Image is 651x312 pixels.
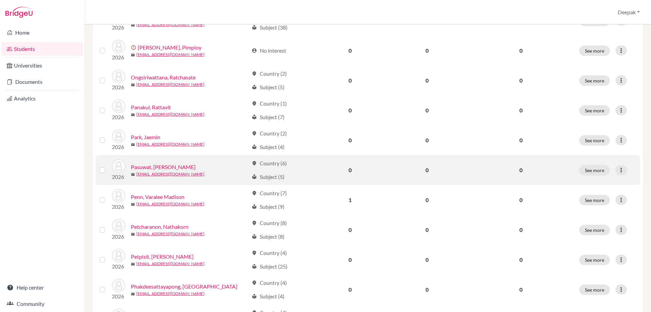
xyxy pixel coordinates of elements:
[313,125,388,155] td: 0
[112,249,125,262] img: Petpisit, Lalita Danao
[252,159,287,167] div: Country (6)
[112,143,125,151] p: 2026
[112,203,125,211] p: 2026
[252,262,288,271] div: Subject (25)
[388,245,467,275] td: 0
[131,103,171,111] a: Panakul, Rattavit
[136,291,204,297] a: [EMAIL_ADDRESS][DOMAIN_NAME]
[136,22,204,28] a: [EMAIL_ADDRESS][DOMAIN_NAME]
[112,40,125,53] img: Omarrak, Pimploy
[252,48,257,53] span: account_circle
[131,193,184,201] a: Penn, Varalee Madison
[131,45,138,50] span: error_outline
[471,76,571,85] p: 0
[388,66,467,95] td: 0
[579,75,610,86] button: See more
[112,113,125,121] p: 2026
[131,262,135,266] span: mail
[131,253,194,261] a: Petpisit, [PERSON_NAME]
[471,226,571,234] p: 0
[252,233,284,241] div: Subject (8)
[471,166,571,174] p: 0
[252,294,257,299] span: local_library
[1,26,83,39] a: Home
[131,113,135,117] span: mail
[1,281,83,294] a: Help center
[1,297,83,311] a: Community
[112,53,125,61] p: 2026
[313,215,388,245] td: 0
[471,256,571,264] p: 0
[252,264,257,269] span: local_library
[112,233,125,241] p: 2026
[131,172,135,177] span: mail
[579,135,610,146] button: See more
[313,245,388,275] td: 0
[252,131,257,136] span: location_on
[313,66,388,95] td: 0
[252,70,287,78] div: Country (2)
[252,219,287,227] div: Country (8)
[252,23,288,32] div: Subject (38)
[252,25,257,30] span: local_library
[579,255,610,265] button: See more
[112,173,125,181] p: 2026
[112,219,125,233] img: Petcharanon, Nathakorn
[112,292,125,300] p: 2026
[136,141,204,147] a: [EMAIL_ADDRESS][DOMAIN_NAME]
[131,292,135,296] span: mail
[1,59,83,72] a: Universities
[471,136,571,144] p: 0
[252,280,257,286] span: location_on
[388,95,467,125] td: 0
[131,163,196,171] a: Pasuwat, [PERSON_NAME]
[252,143,284,151] div: Subject (4)
[252,144,257,150] span: local_library
[136,171,204,177] a: [EMAIL_ADDRESS][DOMAIN_NAME]
[131,23,135,27] span: mail
[252,279,287,287] div: Country (4)
[131,83,135,87] span: mail
[136,52,204,58] a: [EMAIL_ADDRESS][DOMAIN_NAME]
[138,43,201,52] a: [PERSON_NAME], Pimploy
[252,234,257,239] span: local_library
[1,92,83,105] a: Analytics
[252,114,257,120] span: local_library
[131,223,189,231] a: Petcharanon, Nathakorn
[252,129,287,137] div: Country (2)
[112,70,125,83] img: Ongsiriwattana, Ratchasate
[131,202,135,206] span: mail
[388,125,467,155] td: 0
[579,285,610,295] button: See more
[252,83,284,91] div: Subject (5)
[579,105,610,116] button: See more
[112,262,125,271] p: 2026
[579,165,610,176] button: See more
[112,83,125,91] p: 2026
[471,286,571,294] p: 0
[471,106,571,114] p: 0
[136,111,204,117] a: [EMAIL_ADDRESS][DOMAIN_NAME]
[252,189,287,197] div: Country (7)
[252,174,257,180] span: local_library
[252,204,257,209] span: local_library
[313,36,388,66] td: 0
[131,53,135,57] span: mail
[136,231,204,237] a: [EMAIL_ADDRESS][DOMAIN_NAME]
[112,129,125,143] img: Park, Jaemin
[313,275,388,305] td: 0
[112,159,125,173] img: Pasuwat, Asiwan
[388,275,467,305] td: 0
[252,220,257,226] span: location_on
[112,189,125,203] img: Penn, Varalee Madison
[252,203,284,211] div: Subject (9)
[252,190,257,196] span: location_on
[252,249,287,257] div: Country (4)
[388,155,467,185] td: 0
[579,225,610,235] button: See more
[615,6,643,19] button: Deepak
[5,7,33,18] img: Bridge-U
[1,42,83,56] a: Students
[131,73,196,81] a: Ongsiriwattana, Ratchasate
[131,133,160,141] a: Park, Jaemin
